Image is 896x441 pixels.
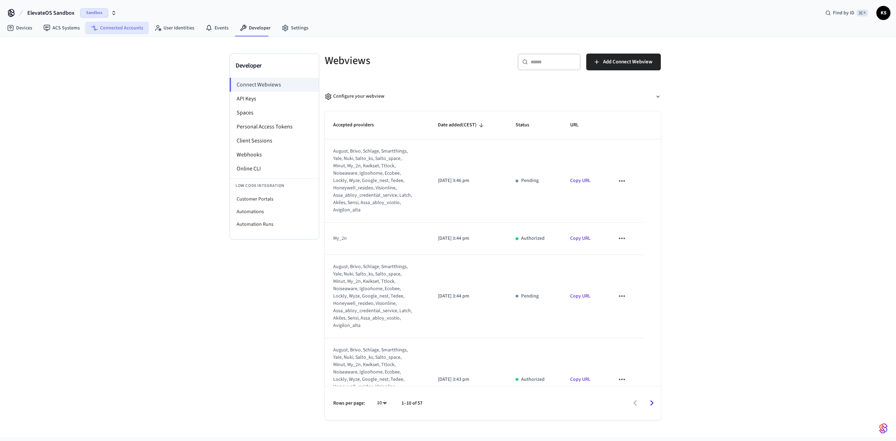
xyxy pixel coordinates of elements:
[820,7,874,19] div: Find by ID⌘ K
[230,193,319,205] li: Customer Portals
[521,293,539,300] p: Pending
[325,93,384,100] div: Configure your webview
[438,120,486,131] span: Date added(CEST)
[230,106,319,120] li: Spaces
[230,162,319,176] li: Online CLI
[230,92,319,106] li: API Keys
[230,205,319,218] li: Automations
[200,22,234,34] a: Events
[333,120,383,131] span: Accepted providers
[325,54,489,68] h5: Webviews
[333,263,412,329] div: august, brivo, schlage, smartthings, yale, nuki, salto_ks, salto_space, minut, my_2n, kwikset, tt...
[276,22,314,34] a: Settings
[230,218,319,231] li: Automation Runs
[833,9,854,16] span: Find by ID
[1,22,38,34] a: Devices
[236,61,313,71] h3: Developer
[230,148,319,162] li: Webhooks
[333,346,412,413] div: august, brivo, schlage, smartthings, yale, nuki, salto_ks, salto_space, minut, my_2n, kwikset, tt...
[570,120,588,131] span: URL
[603,57,652,66] span: Add Connect Webview
[570,376,590,383] a: Copy URL
[80,8,108,17] span: Sandbox
[438,376,498,383] p: [DATE] 3:43 pm
[230,78,319,92] li: Connect Webviews
[521,376,545,383] p: Authorized
[876,6,890,20] button: KS
[438,235,498,242] p: [DATE] 3:44 pm
[644,395,660,411] button: Go to next page
[230,134,319,148] li: Client Sessions
[373,398,390,408] div: 10
[586,54,661,70] button: Add Connect Webview
[85,22,149,34] a: Connected Accounts
[38,22,85,34] a: ACS Systems
[333,148,412,214] div: august, brivo, schlage, smartthings, yale, nuki, salto_ks, salto_space, minut, my_2n, kwikset, tt...
[234,22,276,34] a: Developer
[438,293,498,300] p: [DATE] 3:44 pm
[230,178,319,193] li: Low Code Integration
[325,87,661,106] button: Configure your webview
[333,235,412,242] div: my_2n
[401,400,422,407] p: 1–10 of 57
[333,400,365,407] p: Rows per page:
[27,9,75,17] span: ElevateOS Sandbox
[516,120,538,131] span: Status
[570,293,590,300] a: Copy URL
[230,120,319,134] li: Personal Access Tokens
[521,177,539,184] p: Pending
[149,22,200,34] a: User Identities
[521,235,545,242] p: Authorized
[877,7,890,19] span: KS
[879,423,888,434] img: SeamLogoGradient.69752ec5.svg
[856,9,868,16] span: ⌘ K
[438,177,498,184] p: [DATE] 3:46 pm
[570,235,590,242] a: Copy URL
[570,177,590,184] a: Copy URL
